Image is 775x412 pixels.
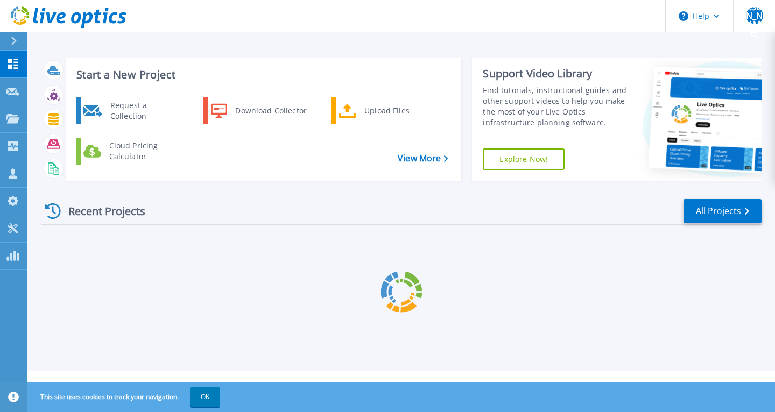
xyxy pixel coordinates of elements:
a: All Projects [684,199,762,223]
button: OK [190,387,220,407]
div: Support Video Library [483,67,628,81]
div: Cloud Pricing Calculator [104,140,184,162]
div: Request a Collection [105,100,184,122]
div: Upload Files [359,100,439,122]
a: Download Collector [203,97,314,124]
div: Find tutorials, instructional guides and other support videos to help you make the most of your L... [483,85,628,128]
a: Explore Now! [483,148,565,170]
span: This site uses cookies to track your navigation. [30,387,220,407]
h3: Start a New Project [76,69,448,81]
a: Upload Files [331,97,441,124]
div: Recent Projects [41,198,160,224]
a: View More [398,153,448,164]
div: Download Collector [230,100,311,122]
a: Cloud Pricing Calculator [76,138,186,165]
a: Request a Collection [76,97,186,124]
